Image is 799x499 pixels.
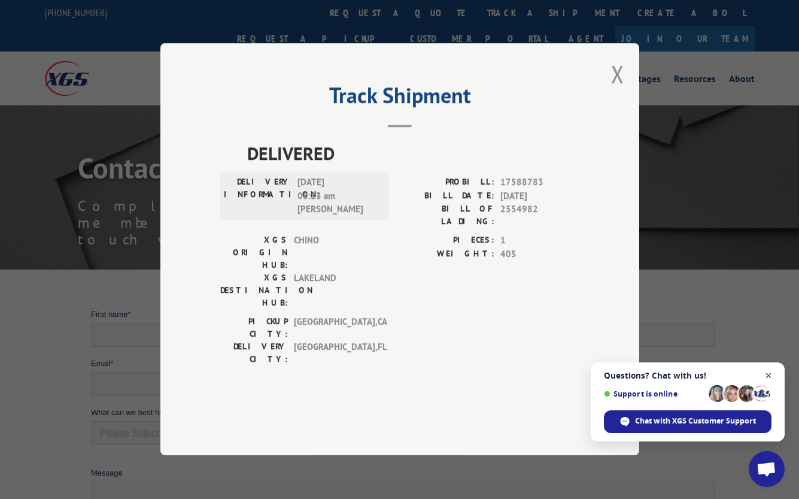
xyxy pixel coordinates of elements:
button: Close modal [611,58,624,90]
span: [DATE] 08:13 am [PERSON_NAME] [297,176,378,217]
span: Support is online [604,389,704,398]
span: Last name [314,1,351,10]
span: Phone number [314,50,365,59]
h2: Track Shipment [220,87,579,110]
label: XGS DESTINATION HUB: [220,272,288,310]
label: BILL DATE: [400,189,494,203]
span: LAKELAND [294,272,375,310]
label: PROBILL: [400,176,494,190]
span: [GEOGRAPHIC_DATA] , CA [294,316,375,341]
span: Chat with XGS Customer Support [635,416,756,427]
div: Open chat [749,451,785,487]
span: Contact Preference [314,99,381,108]
span: [DATE] [500,189,579,203]
label: PIECES: [400,234,494,248]
span: DELIVERED [247,140,579,167]
span: Contact by Phone [328,135,390,144]
span: 405 [500,247,579,261]
span: Questions? Chat with us! [604,371,771,380]
label: DELIVERY INFORMATION: [224,176,291,217]
label: DELIVERY CITY: [220,341,288,366]
span: 1 [500,234,579,248]
input: Contact by Email [317,118,325,126]
span: Close chat [761,368,776,383]
span: CHINO [294,234,375,272]
label: XGS ORIGIN HUB: [220,234,288,272]
span: 17588783 [500,176,579,190]
input: Contact by Phone [317,134,325,142]
span: 2554982 [500,203,579,228]
span: [GEOGRAPHIC_DATA] , FL [294,341,375,366]
span: Contact by Email [328,119,387,128]
div: Chat with XGS Customer Support [604,410,771,433]
label: BILL OF LADING: [400,203,494,228]
label: WEIGHT: [400,247,494,261]
label: PICKUP CITY: [220,316,288,341]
